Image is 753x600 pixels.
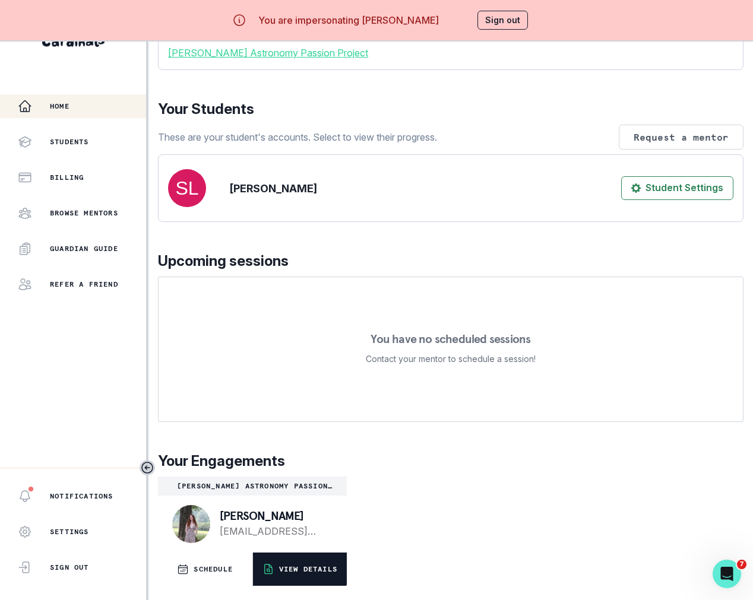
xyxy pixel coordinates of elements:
[371,333,530,345] p: You have no scheduled sessions
[194,564,233,574] p: SCHEDULE
[50,563,89,572] p: Sign Out
[158,99,743,120] p: Your Students
[477,11,528,30] button: Sign out
[158,450,743,472] p: Your Engagements
[258,13,439,27] p: You are impersonating [PERSON_NAME]
[279,564,337,574] p: VIEW DETAILS
[163,481,342,491] p: [PERSON_NAME] Astronomy Passion Project
[619,125,743,150] button: Request a mentor
[220,510,328,522] p: [PERSON_NAME]
[50,137,89,147] p: Students
[50,527,89,536] p: Settings
[50,208,118,218] p: Browse Mentors
[230,180,317,196] p: [PERSON_NAME]
[621,176,733,200] button: Student Settings
[50,173,84,182] p: Billing
[50,244,118,253] p: Guardian Guide
[50,280,118,289] p: Refer a friend
[713,560,741,588] iframe: Intercom live chat
[158,250,743,272] p: Upcoming sessions
[220,524,328,538] a: [EMAIL_ADDRESS][DOMAIN_NAME]
[168,169,206,207] img: svg
[737,560,746,569] span: 7
[140,460,155,475] button: Toggle sidebar
[50,101,69,111] p: Home
[253,553,347,586] button: VIEW DETAILS
[168,46,733,60] a: [PERSON_NAME] Astronomy Passion Project
[158,553,252,586] button: SCHEDULE
[158,130,437,144] p: These are your student's accounts. Select to view their progress.
[366,352,536,366] p: Contact your mentor to schedule a session!
[50,491,113,501] p: Notifications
